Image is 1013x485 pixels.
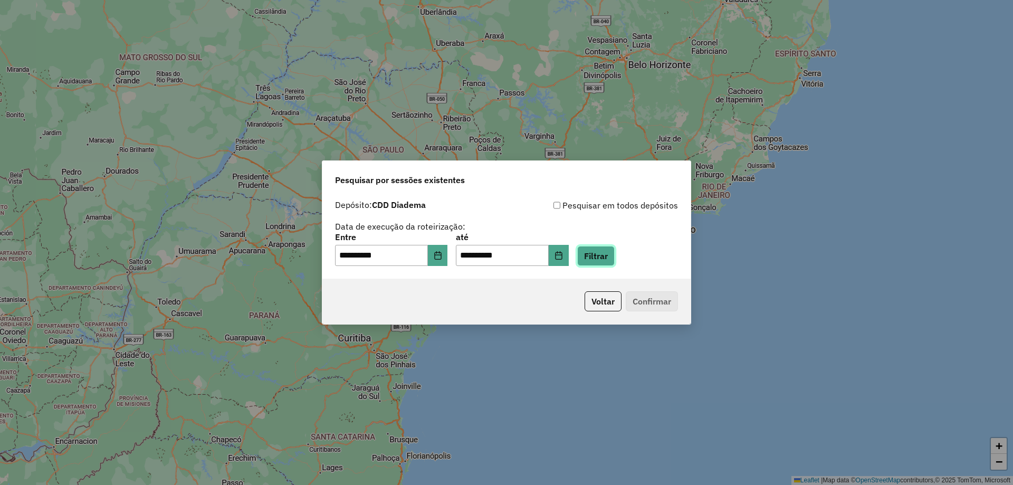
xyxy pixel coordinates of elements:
button: Choose Date [549,245,569,266]
button: Filtrar [577,246,615,266]
label: Depósito: [335,198,426,211]
label: até [456,231,568,243]
strong: CDD Diadema [372,199,426,210]
label: Entre [335,231,447,243]
button: Voltar [585,291,622,311]
label: Data de execução da roteirização: [335,220,465,233]
button: Choose Date [428,245,448,266]
span: Pesquisar por sessões existentes [335,174,465,186]
div: Pesquisar em todos depósitos [506,199,678,212]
